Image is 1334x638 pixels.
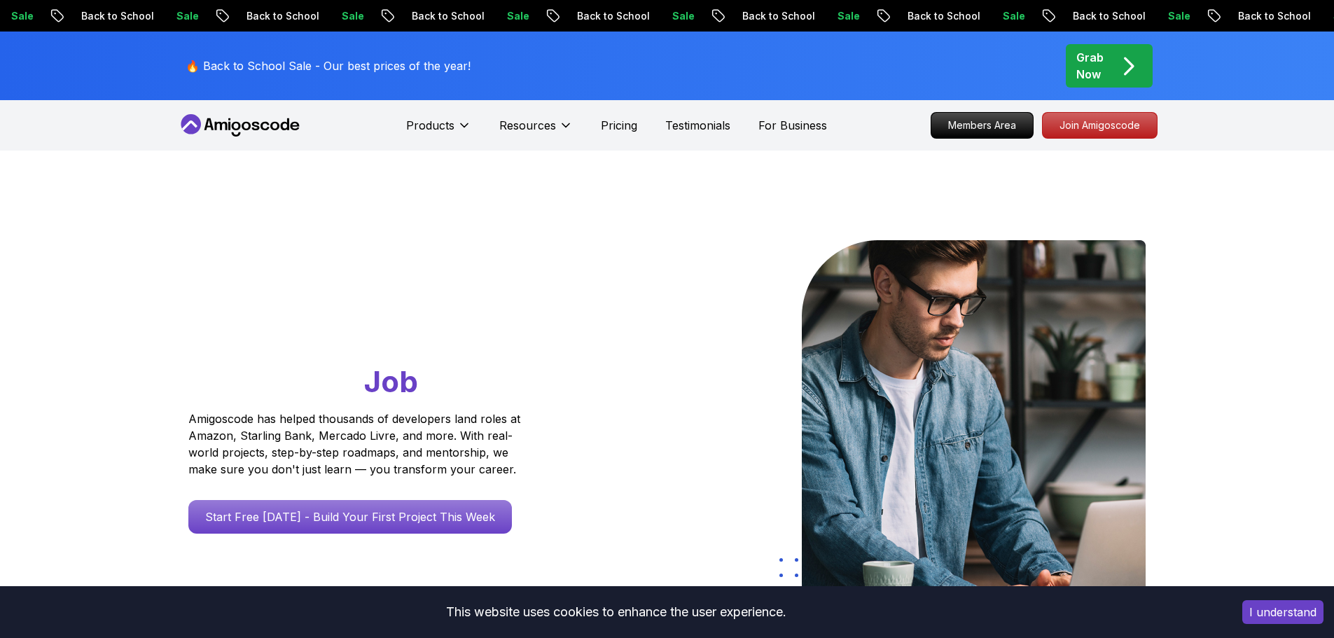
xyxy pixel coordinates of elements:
[729,9,824,23] p: Back to School
[1155,9,1200,23] p: Sale
[1043,113,1157,138] p: Join Amigoscode
[163,9,208,23] p: Sale
[406,117,454,134] p: Products
[1076,49,1104,83] p: Grab Now
[564,9,659,23] p: Back to School
[1225,9,1320,23] p: Back to School
[499,117,556,134] p: Resources
[665,117,730,134] a: Testimonials
[494,9,539,23] p: Sale
[931,113,1033,138] p: Members Area
[188,410,524,478] p: Amigoscode has helped thousands of developers land roles at Amazon, Starling Bank, Mercado Livre,...
[989,9,1034,23] p: Sale
[824,9,869,23] p: Sale
[1042,112,1158,139] a: Join Amigoscode
[406,117,471,145] button: Products
[659,9,704,23] p: Sale
[188,500,512,534] a: Start Free [DATE] - Build Your First Project This Week
[186,57,471,74] p: 🔥 Back to School Sale - Our best prices of the year!
[364,363,418,399] span: Job
[188,240,574,402] h1: Go From Learning to Hired: Master Java, Spring Boot & Cloud Skills That Get You the
[398,9,494,23] p: Back to School
[931,112,1034,139] a: Members Area
[233,9,328,23] p: Back to School
[758,117,827,134] a: For Business
[328,9,373,23] p: Sale
[68,9,163,23] p: Back to School
[802,240,1146,601] img: hero
[894,9,989,23] p: Back to School
[1059,9,1155,23] p: Back to School
[1242,600,1323,624] button: Accept cookies
[601,117,637,134] a: Pricing
[11,597,1221,627] div: This website uses cookies to enhance the user experience.
[499,117,573,145] button: Resources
